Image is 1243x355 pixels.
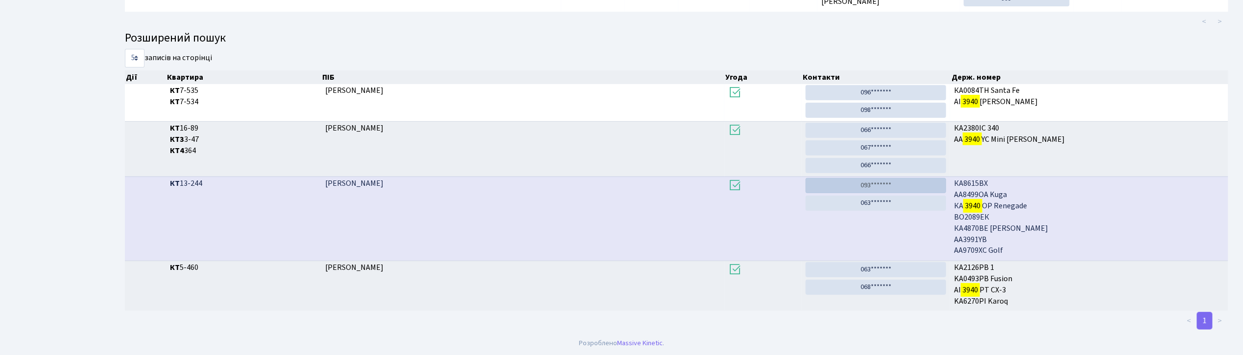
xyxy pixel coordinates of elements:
span: [PERSON_NAME] [325,262,383,273]
span: [PERSON_NAME] [325,123,383,133]
b: КТ [170,96,180,107]
span: [PERSON_NAME] [325,178,383,189]
span: 7-535 7-534 [170,85,317,108]
th: Угода [725,70,802,84]
th: Дії [125,70,166,84]
th: Держ. номер [951,70,1229,84]
th: Квартира [166,70,321,84]
span: КA2126PB 1 KA0493PB Fusion AI PT CX-3 KA6270PI Karoq [954,262,1224,307]
b: КТ [170,178,180,189]
label: записів на сторінці [125,49,212,67]
mark: 3940 [963,199,982,213]
a: 1 [1197,312,1213,330]
span: 5-460 [170,262,317,273]
span: 16-89 3-47 364 [170,123,317,156]
span: КА0084ТН Santa Fe АІ [PERSON_NAME] [954,85,1224,108]
mark: 3940 [963,133,981,146]
a: Massive Kinetic [617,338,663,348]
b: КТ4 [170,145,184,156]
span: 13-244 [170,178,317,189]
span: [PERSON_NAME] [325,85,383,96]
b: КТ [170,85,180,96]
mark: 3940 [961,283,980,297]
select: записів на сторінці [125,49,144,67]
span: КА2380IC 340 АA YC Mini [PERSON_NAME] [954,123,1224,145]
span: КА8615ВХ АА8499ОА Kuga КА ОР Renegade ВО2089ЕК КА4870ВЕ [PERSON_NAME] AA3991YB АА9709ХС Golf [954,178,1224,256]
b: КТ [170,262,180,273]
th: ПІБ [321,70,725,84]
h4: Розширений пошук [125,31,1228,45]
th: Контакти [802,70,951,84]
div: Розроблено . [579,338,664,349]
b: КТ [170,123,180,133]
mark: 3940 [961,95,980,109]
b: КТ3 [170,134,184,145]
